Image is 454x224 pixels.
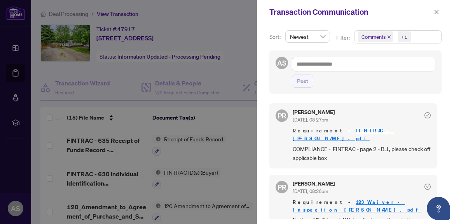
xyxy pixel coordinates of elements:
[293,109,335,115] h5: [PERSON_NAME]
[424,112,431,118] span: check-circle
[361,33,386,41] span: Comments
[293,188,328,194] span: [DATE], 08:26pm
[290,31,325,42] span: Newest
[278,110,286,121] span: PR
[292,75,313,88] button: Post
[434,9,439,15] span: close
[293,199,422,213] a: 123_Waiver_-Inspection [PERSON_NAME].pdf
[293,144,431,163] span: COMPLIANCE - FINTRAC - page 2 - B.1, please check off applicable box
[293,127,431,142] span: Requirement -
[269,6,431,18] div: Transaction Communication
[336,33,351,42] p: Filter:
[278,182,286,193] span: PR
[293,198,431,214] span: Requirement -
[358,31,393,42] span: Comments
[293,117,328,123] span: [DATE], 08:27pm
[424,184,431,190] span: check-circle
[427,197,450,220] button: Open asap
[387,35,391,39] span: close
[277,57,286,68] span: AS
[269,33,282,41] p: Sort:
[293,181,335,186] h5: [PERSON_NAME]
[401,33,407,41] div: +1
